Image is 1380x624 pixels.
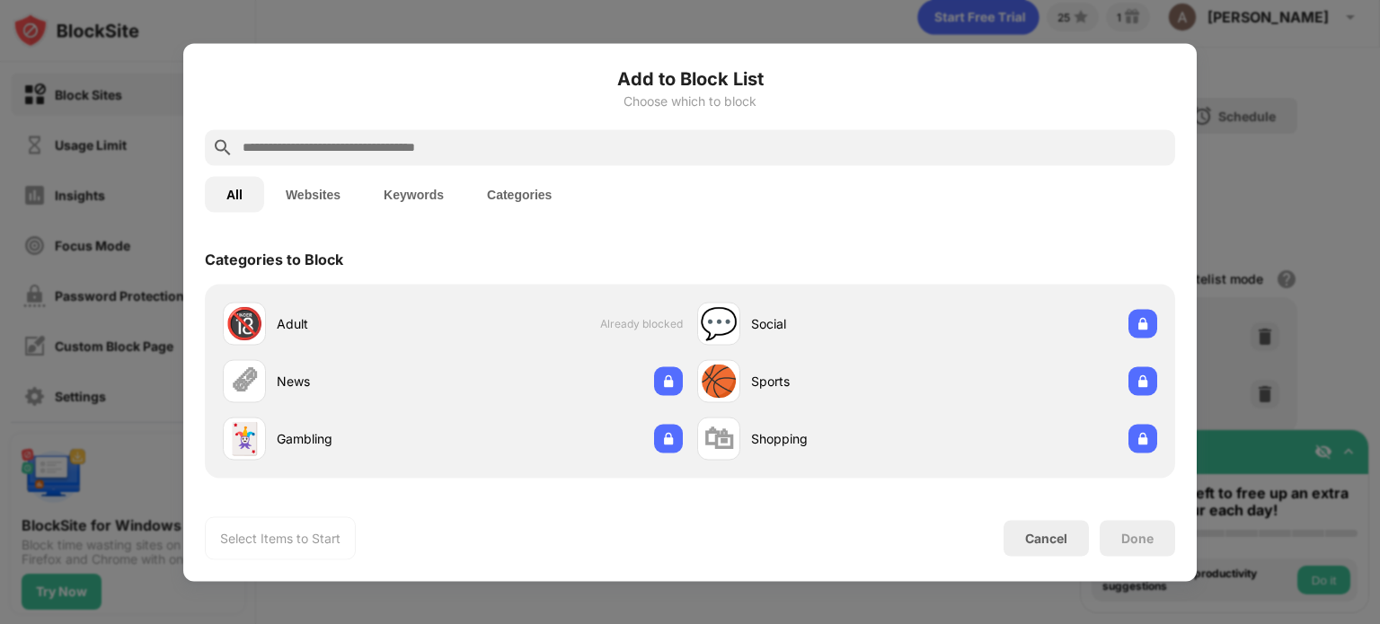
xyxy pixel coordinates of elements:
div: Done [1121,531,1154,545]
div: Choose which to block [205,93,1175,108]
h6: Add to Block List [205,65,1175,92]
div: News [277,372,453,391]
div: Adult [277,314,453,333]
div: Social [751,314,927,333]
div: 🛍 [703,420,734,457]
img: search.svg [212,136,234,158]
div: Select Items to Start [220,529,341,547]
div: Sports [751,372,927,391]
div: Cancel [1025,531,1067,546]
div: Categories to Block [205,250,343,268]
button: Categories [465,176,573,212]
div: Shopping [751,429,927,448]
span: Already blocked [600,317,683,330]
button: Keywords [362,176,465,212]
button: Websites [264,176,362,212]
div: 🗞 [229,363,260,400]
div: Gambling [277,429,453,448]
div: 🃏 [226,420,263,457]
div: 💬 [700,305,738,342]
div: 🔞 [226,305,263,342]
button: All [205,176,264,212]
div: 🏀 [700,363,738,400]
